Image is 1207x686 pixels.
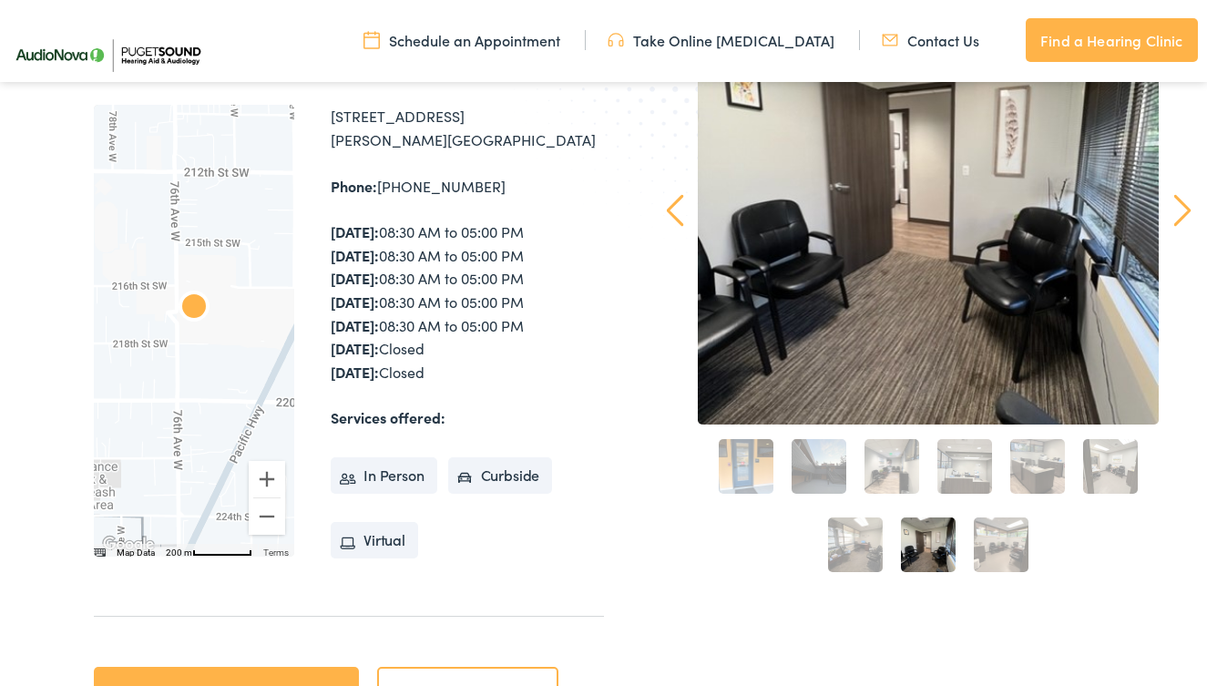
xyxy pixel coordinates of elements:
[1010,439,1065,494] a: 5
[363,30,380,50] img: utility icon
[608,30,624,50] img: utility icon
[974,517,1028,572] a: 9
[448,457,553,494] li: Curbside
[1026,18,1197,62] a: Find a Hearing Clinic
[331,338,379,358] strong: [DATE]:
[166,548,192,558] span: 200 m
[331,176,377,196] strong: Phone:
[160,544,258,557] button: Map Scale: 200 m per 62 pixels
[331,362,379,382] strong: [DATE]:
[331,245,379,265] strong: [DATE]:
[331,315,379,335] strong: [DATE]:
[331,220,604,384] div: 08:30 AM to 05:00 PM 08:30 AM to 05:00 PM 08:30 AM to 05:00 PM 08:30 AM to 05:00 PM 08:30 AM to 0...
[1083,439,1138,494] a: 6
[249,498,285,535] button: Zoom out
[331,457,437,494] li: In Person
[882,30,898,50] img: utility icon
[98,533,159,557] img: Google
[331,407,445,427] strong: Services offered:
[937,439,992,494] a: 4
[98,533,159,557] a: Open this area in Google Maps (opens a new window)
[901,517,956,572] a: 8
[331,292,379,312] strong: [DATE]:
[331,105,604,151] div: [STREET_ADDRESS] [PERSON_NAME][GEOGRAPHIC_DATA]
[331,522,418,558] li: Virtual
[719,439,773,494] a: 1
[249,461,285,497] button: Zoom in
[792,439,846,494] a: 2
[263,548,289,558] a: Terms (opens in new tab)
[331,175,604,199] div: [PHONE_NUMBER]
[172,287,216,331] div: AudioNova
[882,30,979,50] a: Contact Us
[667,194,684,227] a: Prev
[608,30,834,50] a: Take Online [MEDICAL_DATA]
[117,547,155,559] button: Map Data
[828,517,883,572] a: 7
[363,30,560,50] a: Schedule an Appointment
[331,221,379,241] strong: [DATE]:
[1174,194,1192,227] a: Next
[331,268,379,288] strong: [DATE]:
[93,547,106,559] button: Keyboard shortcuts
[864,439,919,494] a: 3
